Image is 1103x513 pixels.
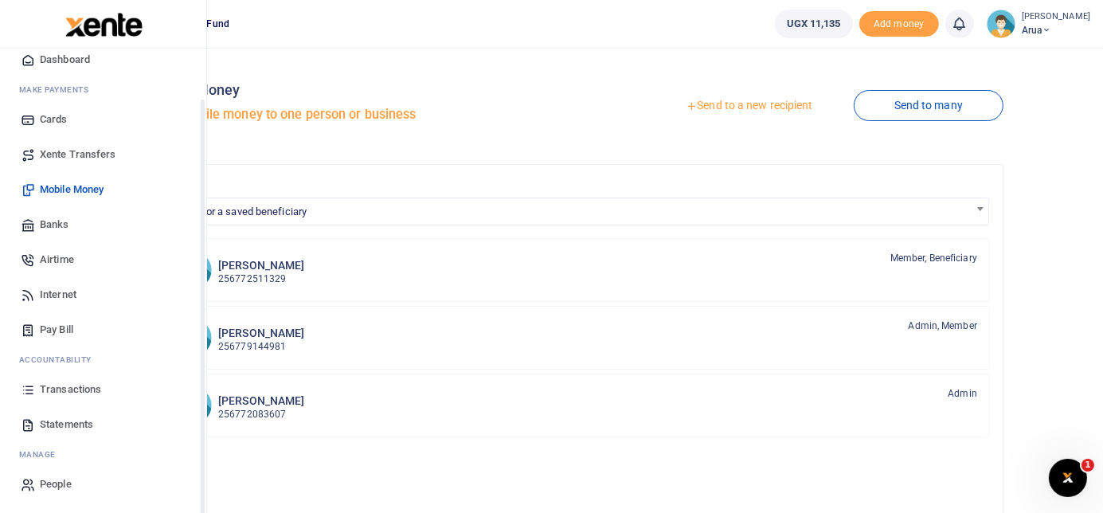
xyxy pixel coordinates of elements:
[27,448,57,460] span: anage
[40,417,93,433] span: Statements
[1022,23,1090,37] span: Arua
[161,198,988,223] span: Search for a saved beneficiary
[13,442,194,467] li: M
[40,217,69,233] span: Banks
[1022,10,1090,24] small: [PERSON_NAME]
[13,77,194,102] li: M
[859,11,939,37] span: Add money
[787,16,841,32] span: UGX 11,135
[64,18,143,29] a: logo-small logo-large logo-large
[859,17,939,29] a: Add money
[13,42,194,77] a: Dashboard
[948,386,977,401] span: Admin
[987,10,1015,38] img: profile-user
[40,382,101,397] span: Transactions
[218,259,304,272] h6: [PERSON_NAME]
[218,339,304,354] p: 256779144981
[909,319,977,333] span: Admin, Member
[40,112,68,127] span: Cards
[13,407,194,442] a: Statements
[769,10,859,38] li: Wallet ballance
[1081,459,1094,472] span: 1
[1049,459,1087,497] iframe: Intercom live chat
[147,107,569,123] h5: Send mobile money to one person or business
[13,372,194,407] a: Transactions
[65,13,143,37] img: logo-large
[40,287,76,303] span: Internet
[13,207,194,242] a: Banks
[668,495,685,512] button: Close
[161,374,990,437] a: PN [PERSON_NAME] 256772083607 Admin
[40,476,72,492] span: People
[13,172,194,207] a: Mobile Money
[645,92,853,120] a: Send to a new recipient
[218,407,304,422] p: 256772083607
[13,277,194,312] a: Internet
[161,306,990,370] a: PA [PERSON_NAME] 256779144981 Admin, Member
[40,52,90,68] span: Dashboard
[40,322,73,338] span: Pay Bill
[854,90,1003,121] a: Send to many
[13,242,194,277] a: Airtime
[13,347,194,372] li: Ac
[218,272,304,287] p: 256772511329
[13,312,194,347] a: Pay Bill
[859,11,939,37] li: Toup your wallet
[40,147,116,163] span: Xente Transfers
[147,81,569,99] h4: Mobile Money
[775,10,853,38] a: UGX 11,135
[160,198,989,225] span: Search for a saved beneficiary
[218,394,304,408] h6: [PERSON_NAME]
[167,206,307,217] span: Search for a saved beneficiary
[218,327,304,340] h6: [PERSON_NAME]
[27,84,89,96] span: ake Payments
[31,354,92,366] span: countability
[890,251,977,265] span: Member, Beneficiary
[40,182,104,198] span: Mobile Money
[161,238,990,302] a: AH [PERSON_NAME] 256772511329 Member, Beneficiary
[13,137,194,172] a: Xente Transfers
[13,102,194,137] a: Cards
[987,10,1090,38] a: profile-user [PERSON_NAME] Arua
[13,467,194,502] a: People
[40,252,74,268] span: Airtime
